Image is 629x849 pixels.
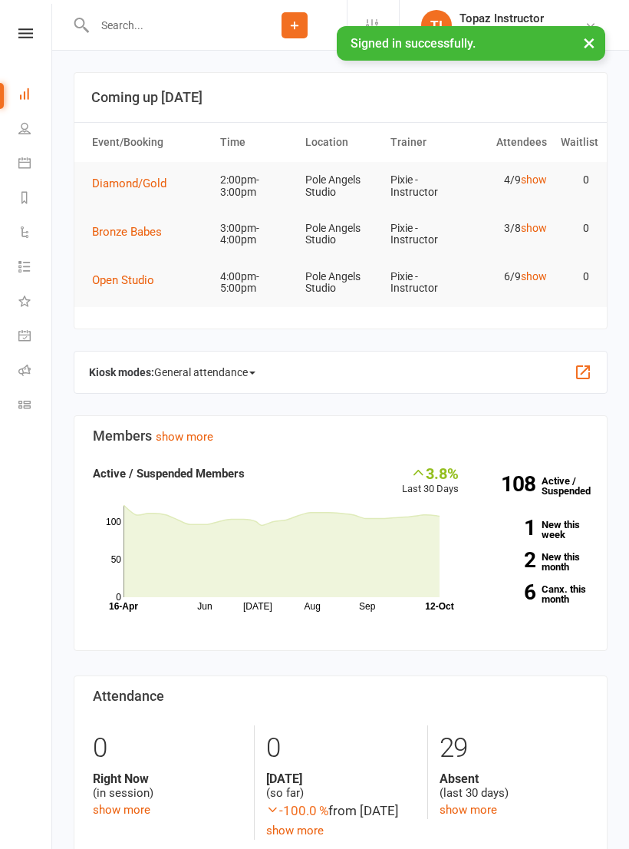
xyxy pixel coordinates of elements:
[384,162,469,210] td: Pixie - Instructor
[469,259,554,295] td: 6/9
[154,360,255,385] span: General attendance
[91,90,590,105] h3: Coming up [DATE]
[521,173,547,186] a: show
[93,428,588,444] h3: Members
[298,210,384,259] td: Pole Angels Studio
[18,78,53,113] a: Dashboard
[92,177,166,190] span: Diamond/Gold
[482,474,535,494] strong: 108
[384,259,469,307] td: Pixie - Instructor
[266,771,415,801] div: (so far)
[92,271,165,289] button: Open Studio
[213,210,298,259] td: 3:00pm-4:00pm
[440,803,497,817] a: show more
[213,162,298,210] td: 2:00pm-3:00pm
[93,771,242,786] strong: Right Now
[469,210,554,246] td: 3/8
[18,182,53,216] a: Reports
[93,803,150,817] a: show more
[93,689,588,704] h3: Attendance
[18,355,53,389] a: Roll call kiosk mode
[156,430,213,444] a: show more
[459,12,544,25] div: Topaz Instructor
[440,725,588,771] div: 29
[351,36,476,51] span: Signed in successfully.
[469,162,554,198] td: 4/9
[554,210,597,246] td: 0
[92,174,177,193] button: Diamond/Gold
[482,582,535,603] strong: 6
[92,273,154,287] span: Open Studio
[298,162,384,210] td: Pole Angels Studio
[266,725,415,771] div: 0
[92,225,162,239] span: Bronze Babes
[298,123,384,162] th: Location
[554,162,597,198] td: 0
[85,123,213,162] th: Event/Booking
[421,10,452,41] div: TI
[266,801,415,821] div: from [DATE]
[554,123,597,162] th: Waitlist
[469,123,554,162] th: Attendees
[92,223,173,241] button: Bronze Babes
[554,259,597,295] td: 0
[459,25,544,39] div: Pole Angels
[521,270,547,282] a: show
[93,467,245,481] strong: Active / Suspended Members
[266,771,415,786] strong: [DATE]
[18,147,53,182] a: Calendar
[482,550,535,570] strong: 2
[482,517,535,538] strong: 1
[440,771,588,801] div: (last 30 days)
[18,389,53,424] a: Class kiosk mode
[89,366,154,378] strong: Kiosk modes:
[93,725,242,771] div: 0
[90,15,242,36] input: Search...
[440,771,588,786] strong: Absent
[521,222,547,234] a: show
[18,113,53,147] a: People
[266,803,328,818] span: -100.0 %
[93,771,242,801] div: (in session)
[18,320,53,355] a: General attendance kiosk mode
[384,123,469,162] th: Trainer
[18,286,53,320] a: What's New
[266,824,324,837] a: show more
[213,123,298,162] th: Time
[474,464,600,507] a: 108Active / Suspended
[482,520,588,540] a: 1New this week
[213,259,298,307] td: 4:00pm-5:00pm
[482,552,588,572] a: 2New this month
[575,26,603,59] button: ×
[482,584,588,604] a: 6Canx. this month
[384,210,469,259] td: Pixie - Instructor
[402,464,459,481] div: 3.8%
[298,259,384,307] td: Pole Angels Studio
[402,464,459,497] div: Last 30 Days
